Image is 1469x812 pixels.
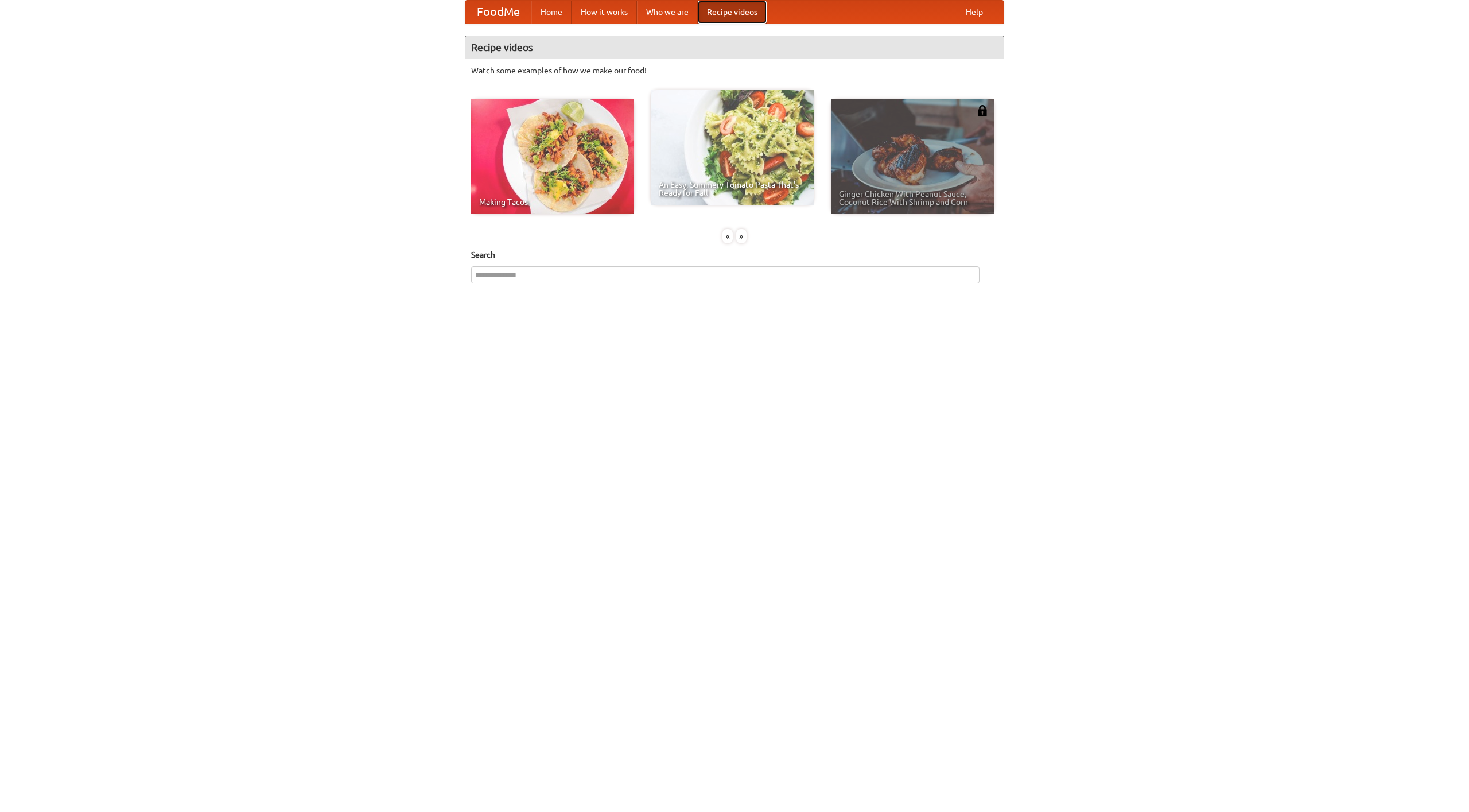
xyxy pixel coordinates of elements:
span: Making Tacos [479,198,626,206]
h4: Recipe videos [465,36,1004,59]
p: Watch some examples of how we make our food! [471,65,998,76]
h5: Search [471,249,998,261]
a: Who we are [637,1,698,24]
img: 483408.png [977,105,988,116]
div: » [736,229,747,243]
a: Recipe videos [698,1,767,24]
a: Making Tacos [471,99,634,214]
a: Home [531,1,572,24]
div: « [722,229,733,243]
span: An Easy, Summery Tomato Pasta That's Ready for Fall [659,181,806,197]
a: Help [957,1,992,24]
a: FoodMe [465,1,531,24]
a: How it works [572,1,637,24]
a: An Easy, Summery Tomato Pasta That's Ready for Fall [651,90,814,205]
